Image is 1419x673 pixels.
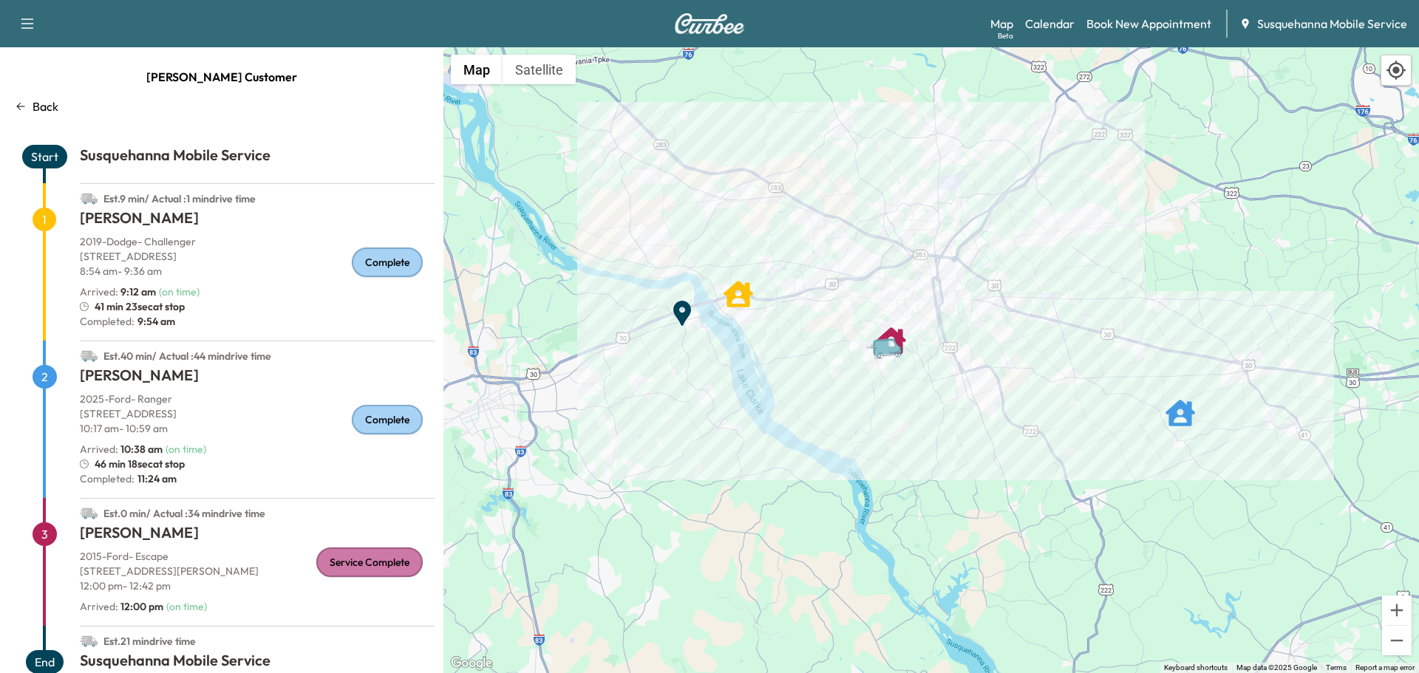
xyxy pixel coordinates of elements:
p: 2015 - Ford - Escape [80,549,435,564]
gmp-advanced-marker: Richard Hess [877,318,906,348]
p: 2019 - Dodge - Challenger [80,234,435,249]
p: 12:00 pm - 12:42 pm [80,578,435,593]
span: ( on time ) [166,600,207,613]
p: Arrived : [80,284,156,299]
div: Service Complete [316,547,423,577]
p: [STREET_ADDRESS] [80,406,435,421]
span: Map data ©2025 Google [1236,663,1317,672]
span: Est. 9 min / Actual : 1 min drive time [103,192,256,205]
span: 11:24 am [135,471,177,486]
span: ( on time ) [159,285,200,298]
p: [STREET_ADDRESS][PERSON_NAME] [80,564,435,578]
span: ( on time ) [166,443,206,456]
p: Back [33,98,58,115]
gmp-advanced-marker: ANDRES MEDINA [724,272,753,301]
h1: [PERSON_NAME] [80,365,435,392]
span: 3 [33,522,57,546]
h1: [PERSON_NAME] [80,522,435,549]
span: Est. 0 min / Actual : 34 min drive time [103,507,265,520]
div: Complete [352,247,423,277]
span: 1 [33,208,56,231]
img: Curbee Logo [674,13,745,34]
gmp-advanced-marker: Van [865,322,917,348]
button: Show satellite imagery [503,55,576,84]
gmp-advanced-marker: KIRKLYN GROVES [1166,391,1195,420]
button: Zoom in [1382,595,1412,625]
button: Show street map [451,55,503,84]
span: 41 min 23sec at stop [95,299,185,314]
span: Susquehanna Mobile Service [1257,15,1407,33]
div: Beta [998,30,1013,41]
span: Est. 21 min drive time [103,635,196,648]
p: Arrived : [80,442,163,457]
span: 2 [33,365,57,389]
a: Report a map error [1355,663,1415,672]
img: Google [447,654,496,673]
a: Calendar [1025,15,1075,33]
h1: Susquehanna Mobile Service [80,145,435,171]
a: Terms (opens in new tab) [1326,663,1347,672]
span: [PERSON_NAME] Customer [146,62,297,92]
div: Complete [352,405,423,434]
span: 12:00 pm [120,600,163,613]
span: 10:38 am [120,443,163,456]
p: Completed: [80,471,435,486]
gmp-advanced-marker: End Point [667,291,697,321]
button: Keyboard shortcuts [1164,663,1228,673]
button: Zoom out [1382,626,1412,655]
div: Recenter map [1381,55,1412,86]
h1: [PERSON_NAME] [80,208,435,234]
p: 8:54 am - 9:36 am [80,264,435,279]
p: [STREET_ADDRESS] [80,249,435,264]
span: 9:12 am [120,285,156,298]
span: 46 min 18sec at stop [95,457,185,471]
a: Book New Appointment [1086,15,1211,33]
p: Arrived : [80,599,163,614]
p: Completed: [80,314,435,329]
span: Est. 40 min / Actual : 44 min drive time [103,349,271,363]
p: 10:17 am - 10:59 am [80,421,435,436]
span: Start [22,145,67,168]
a: Open this area in Google Maps (opens a new window) [447,654,496,673]
span: 9:54 am [135,314,175,329]
a: MapBeta [990,15,1013,33]
p: 2025 - Ford - Ranger [80,392,435,406]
